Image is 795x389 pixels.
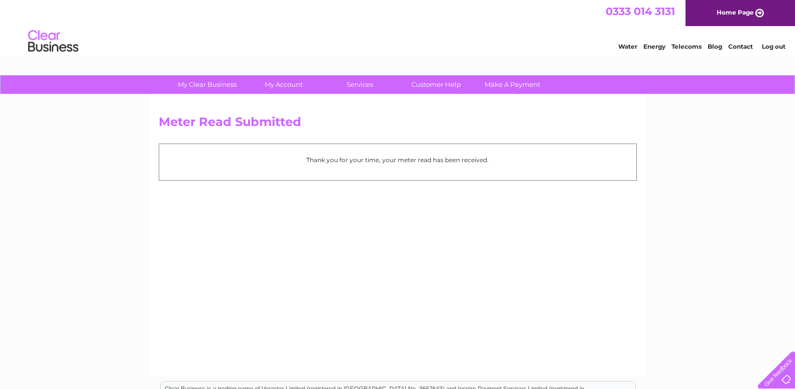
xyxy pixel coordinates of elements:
[164,155,631,165] p: Thank you for your time, your meter read has been received.
[762,43,785,50] a: Log out
[395,75,478,94] a: Customer Help
[671,43,702,50] a: Telecoms
[242,75,325,94] a: My Account
[159,115,637,134] h2: Meter Read Submitted
[643,43,665,50] a: Energy
[708,43,722,50] a: Blog
[606,5,675,18] a: 0333 014 3131
[161,6,635,49] div: Clear Business is a trading name of Verastar Limited (registered in [GEOGRAPHIC_DATA] No. 3667643...
[166,75,249,94] a: My Clear Business
[471,75,554,94] a: Make A Payment
[28,26,79,57] img: logo.png
[618,43,637,50] a: Water
[318,75,401,94] a: Services
[728,43,753,50] a: Contact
